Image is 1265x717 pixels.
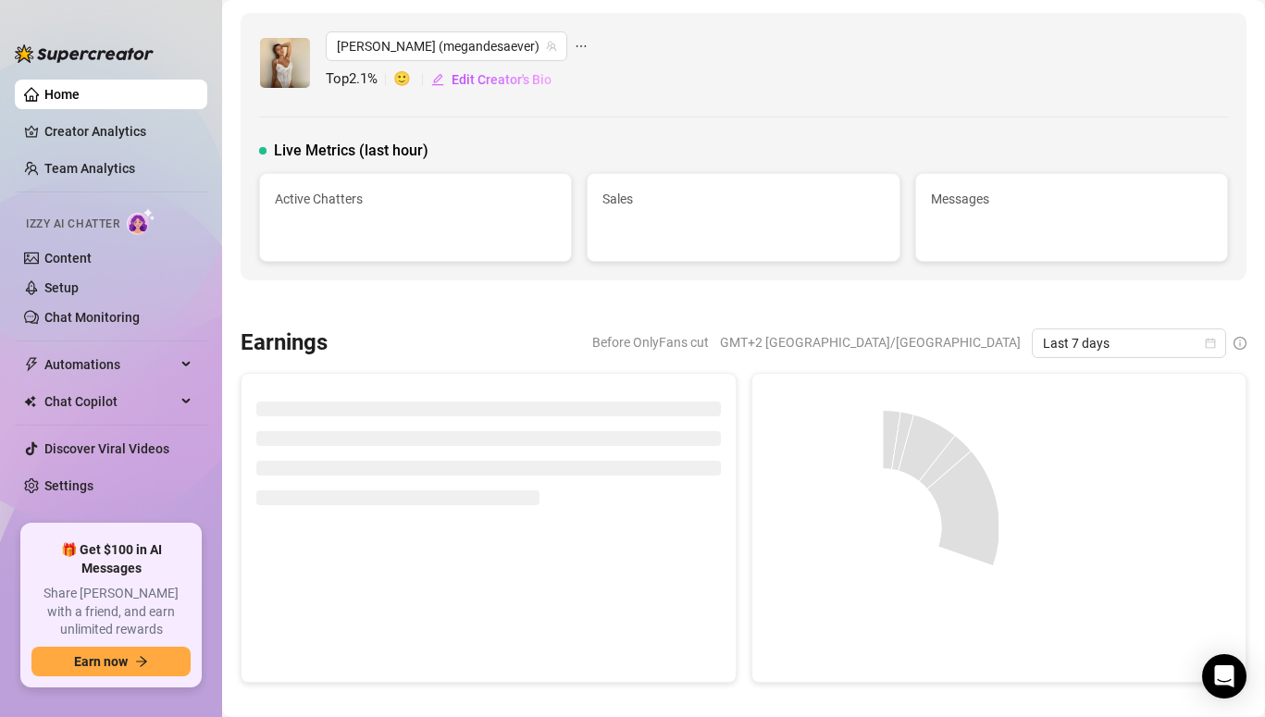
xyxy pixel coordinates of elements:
[275,189,556,209] span: Active Chatters
[393,68,430,91] span: 🙂
[337,32,556,60] span: Megan (megandesaever)
[575,31,588,61] span: ellipsis
[720,328,1021,356] span: GMT+2 [GEOGRAPHIC_DATA]/[GEOGRAPHIC_DATA]
[546,41,557,52] span: team
[44,161,135,176] a: Team Analytics
[592,328,709,356] span: Before OnlyFans cut
[15,44,154,63] img: logo-BBDzfeDw.svg
[135,655,148,668] span: arrow-right
[44,280,79,295] a: Setup
[1043,329,1215,357] span: Last 7 days
[44,87,80,102] a: Home
[127,208,155,235] img: AI Chatter
[31,647,191,676] button: Earn nowarrow-right
[44,117,192,146] a: Creator Analytics
[44,387,176,416] span: Chat Copilot
[44,350,176,379] span: Automations
[1234,337,1246,350] span: info-circle
[452,72,552,87] span: Edit Creator's Bio
[1202,654,1246,698] div: Open Intercom Messenger
[260,38,310,88] img: Megan
[602,189,884,209] span: Sales
[44,478,93,493] a: Settings
[24,395,36,408] img: Chat Copilot
[931,189,1212,209] span: Messages
[241,328,328,358] h3: Earnings
[274,140,428,162] span: Live Metrics (last hour)
[1205,338,1216,349] span: calendar
[44,251,92,266] a: Content
[31,585,191,639] span: Share [PERSON_NAME] with a friend, and earn unlimited rewards
[431,73,444,86] span: edit
[74,654,128,669] span: Earn now
[44,441,169,456] a: Discover Viral Videos
[26,216,119,233] span: Izzy AI Chatter
[24,357,39,372] span: thunderbolt
[31,541,191,577] span: 🎁 Get $100 in AI Messages
[430,65,552,94] button: Edit Creator's Bio
[326,68,393,91] span: Top 2.1 %
[44,310,140,325] a: Chat Monitoring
